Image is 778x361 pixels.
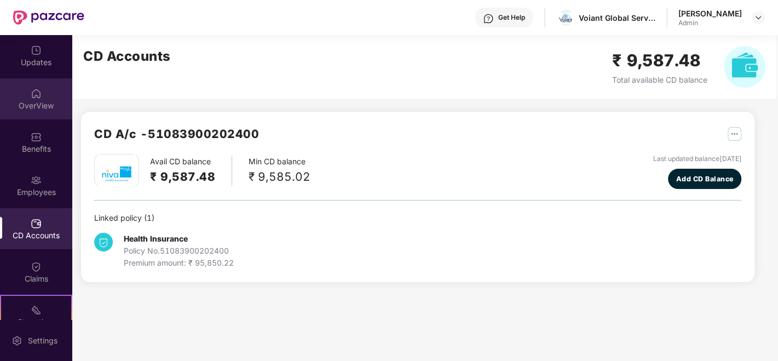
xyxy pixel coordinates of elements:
img: svg+xml;base64,PHN2ZyB4bWxucz0iaHR0cDovL3d3dy53My5vcmcvMjAwMC9zdmciIHhtbG5zOnhsaW5rPSJodHRwOi8vd3... [724,46,765,88]
h2: ₹ 9,587.48 [612,48,707,73]
img: svg+xml;base64,PHN2ZyBpZD0iQ2xhaW0iIHhtbG5zPSJodHRwOi8vd3d3LnczLm9yZy8yMDAwL3N2ZyIgd2lkdGg9IjIwIi... [31,261,42,272]
img: mbhicl.png [97,154,136,193]
div: Voiant Global Services India Private Limited [579,13,655,23]
img: svg+xml;base64,PHN2ZyBpZD0iQmVuZWZpdHMiIHhtbG5zPSJodHRwOi8vd3d3LnczLm9yZy8yMDAwL3N2ZyIgd2lkdGg9Ij... [31,131,42,142]
div: ₹ 9,585.02 [249,168,310,186]
b: Health Insurance [124,234,188,243]
div: Admin [678,19,742,27]
div: Linked policy ( 1 ) [94,212,741,224]
div: Stepathon [1,317,71,328]
h2: CD Accounts [83,46,171,67]
div: Last updated balance [DATE] [653,154,741,164]
span: Total available CD balance [612,75,707,84]
div: Settings [25,335,61,346]
img: svg+xml;base64,PHN2ZyB4bWxucz0iaHR0cDovL3d3dy53My5vcmcvMjAwMC9zdmciIHdpZHRoPSIyMSIgaGVpZ2h0PSIyMC... [31,305,42,316]
div: Min CD balance [249,156,310,186]
div: Get Help [498,13,525,22]
img: svg+xml;base64,PHN2ZyBpZD0iRW1wbG95ZWVzIiB4bWxucz0iaHR0cDovL3d3dy53My5vcmcvMjAwMC9zdmciIHdpZHRoPS... [31,175,42,186]
span: Add CD Balance [676,174,734,185]
img: svg+xml;base64,PHN2ZyBpZD0iU2V0dGluZy0yMHgyMCIgeG1sbnM9Imh0dHA6Ly93d3cudzMub3JnLzIwMDAvc3ZnIiB3aW... [11,335,22,346]
img: svg+xml;base64,PHN2ZyBpZD0iQ0RfQWNjb3VudHMiIGRhdGEtbmFtZT0iQ0QgQWNjb3VudHMiIHhtbG5zPSJodHRwOi8vd3... [31,218,42,229]
img: svg+xml;base64,PHN2ZyB4bWxucz0iaHR0cDovL3d3dy53My5vcmcvMjAwMC9zdmciIHdpZHRoPSIzNCIgaGVpZ2h0PSIzNC... [94,233,113,251]
img: svg+xml;base64,PHN2ZyBpZD0iSG9tZSIgeG1sbnM9Imh0dHA6Ly93d3cudzMub3JnLzIwMDAvc3ZnIiB3aWR0aD0iMjAiIG... [31,88,42,99]
img: svg+xml;base64,PHN2ZyBpZD0iRHJvcGRvd24tMzJ4MzIiIHhtbG5zPSJodHRwOi8vd3d3LnczLm9yZy8yMDAwL3N2ZyIgd2... [754,13,763,22]
div: Policy No. 51083900202400 [124,245,234,257]
img: New Pazcare Logo [13,10,84,25]
img: svg+xml;base64,PHN2ZyB4bWxucz0iaHR0cDovL3d3dy53My5vcmcvMjAwMC9zdmciIHdpZHRoPSIyNSIgaGVpZ2h0PSIyNS... [728,127,741,141]
h2: ₹ 9,587.48 [150,168,215,186]
img: svg+xml;base64,PHN2ZyBpZD0iSGVscC0zMngzMiIgeG1sbnM9Imh0dHA6Ly93d3cudzMub3JnLzIwMDAvc3ZnIiB3aWR0aD... [483,13,494,24]
h2: CD A/c - 51083900202400 [94,125,259,143]
img: svg+xml;base64,PHN2ZyBpZD0iVXBkYXRlZCIgeG1sbnM9Imh0dHA6Ly93d3cudzMub3JnLzIwMDAvc3ZnIiB3aWR0aD0iMj... [31,45,42,56]
div: Avail CD balance [150,156,232,186]
img: IMG_8296.jpg [558,13,574,24]
button: Add CD Balance [668,169,741,189]
div: Premium amount: ₹ 95,850.22 [124,257,234,269]
div: [PERSON_NAME] [678,8,742,19]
